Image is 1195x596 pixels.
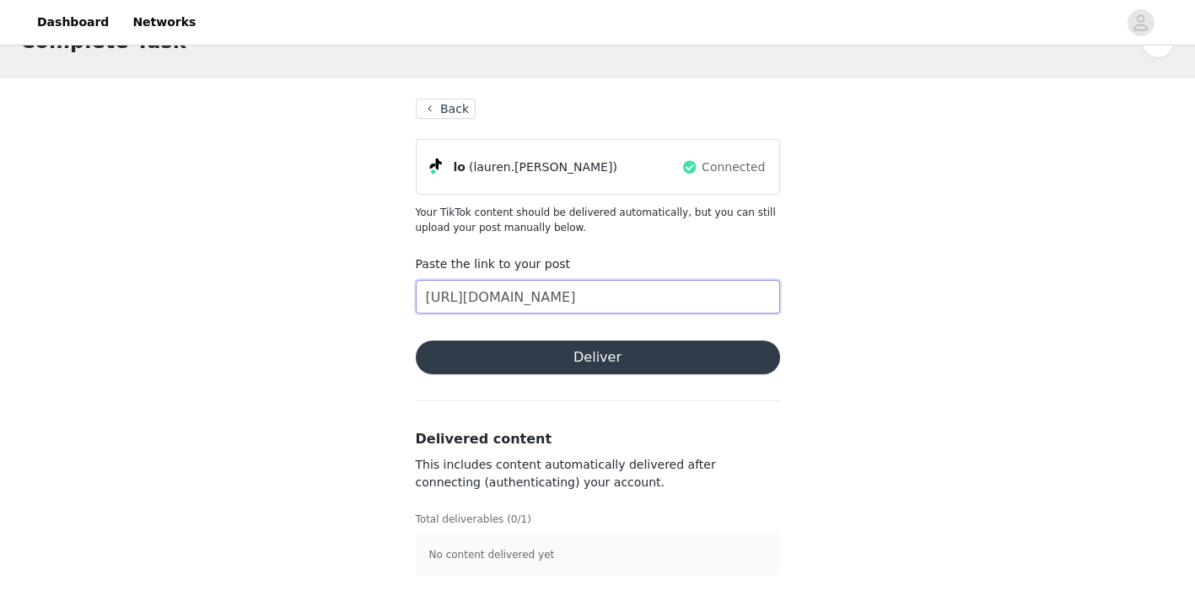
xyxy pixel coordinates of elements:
[416,512,780,527] p: Total deliverables (0/1)
[1133,9,1149,36] div: avatar
[416,99,476,119] button: Back
[27,3,119,41] a: Dashboard
[416,429,780,449] h3: Delivered content
[416,280,780,314] input: Paste the link to your content here
[429,547,767,562] p: No content delivered yet
[416,205,780,235] p: Your TikTok content should be delivered automatically, but you can still upload your post manuall...
[416,458,716,489] span: This includes content automatically delivered after connecting (authenticating) your account.
[416,341,780,374] button: Deliver
[702,158,765,176] span: Connected
[122,3,206,41] a: Networks
[469,158,617,176] span: (lauren.[PERSON_NAME])
[416,257,571,271] label: Paste the link to your post
[454,158,466,176] span: lo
